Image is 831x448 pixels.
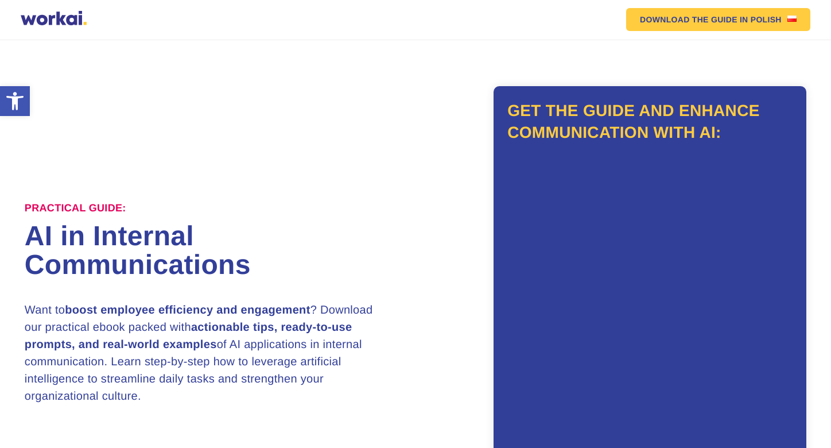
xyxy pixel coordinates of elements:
[25,321,352,351] strong: actionable tips, ready-to-use prompts, and real-world examples
[25,302,376,405] h3: Want to ? Download our practical ebook packed with of AI applications in internal communication. ...
[507,100,793,144] h2: Get the guide and enhance communication with AI:
[25,202,126,215] label: Practical Guide:
[640,16,737,24] em: DOWNLOAD THE GUIDE
[25,222,416,280] h1: AI in Internal Communications
[787,16,797,22] img: US flag
[65,304,310,316] strong: boost employee efficiency and engagement
[626,8,810,31] a: DOWNLOAD THE GUIDEIN POLISHUS flag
